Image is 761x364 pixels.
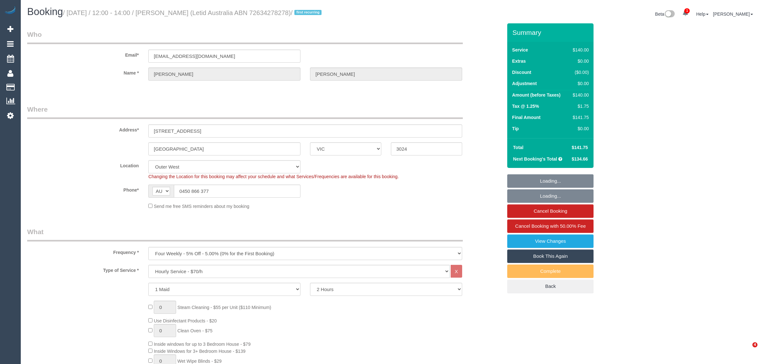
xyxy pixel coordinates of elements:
div: $140.00 [570,92,589,98]
span: Wet Wipe Blinds - $29 [177,359,221,364]
span: Steam Cleaning - $55 per Unit ($110 Minimum) [177,305,271,310]
span: Cancel Booking with 50.00% Fee [515,223,586,229]
img: New interface [664,10,675,19]
label: Phone* [22,185,144,193]
input: Phone* [174,185,300,198]
a: Help [696,12,709,17]
input: Post Code* [391,142,462,155]
label: Service [512,47,528,53]
legend: What [27,227,463,241]
span: Booking [27,6,63,17]
span: Changing the Location for this booking may affect your schedule and what Services/Frequencies are... [148,174,399,179]
span: first recurring [294,10,322,15]
label: Tax @ 1.25% [512,103,539,109]
span: Clean Oven - $75 [177,328,213,333]
span: Inside windows for up to 3 Bedroom House - $79 [154,342,251,347]
strong: Next Booking's Total [513,156,557,162]
div: $1.75 [570,103,589,109]
div: $141.75 [570,114,589,121]
label: Discount [512,69,531,75]
span: / [291,9,324,16]
legend: Where [27,105,463,119]
a: Beta [655,12,675,17]
input: Suburb* [148,142,300,155]
label: Amount (before Taxes) [512,92,560,98]
a: Book This Again [507,249,594,263]
label: Final Amount [512,114,540,121]
div: $0.00 [570,80,589,87]
label: Frequency * [22,247,144,256]
label: Email* [22,50,144,58]
span: 4 [752,342,757,347]
a: [PERSON_NAME] [713,12,753,17]
input: Last Name* [310,67,462,81]
img: Automaid Logo [4,6,17,15]
a: Back [507,280,594,293]
div: $140.00 [570,47,589,53]
label: Extras [512,58,526,64]
a: View Changes [507,234,594,248]
span: Use Disinfectant Products - $20 [154,318,217,323]
div: ($0.00) [570,69,589,75]
label: Name * [22,67,144,76]
input: Email* [148,50,300,63]
label: Adjustment [512,80,537,87]
iframe: Intercom live chat [739,342,755,358]
div: $0.00 [570,58,589,64]
input: First Name* [148,67,300,81]
label: Address* [22,124,144,133]
h3: Summary [512,29,590,36]
label: Tip [512,125,519,132]
label: Type of Service * [22,265,144,273]
span: 1 [684,8,690,13]
a: Cancel Booking [507,204,594,218]
span: Inside Windows for 3+ Bedroom House - $139 [154,349,245,354]
legend: Who [27,30,463,44]
div: $0.00 [570,125,589,132]
a: Cancel Booking with 50.00% Fee [507,219,594,233]
span: Send me free SMS reminders about my booking [154,204,249,209]
label: Location [22,160,144,169]
span: $141.75 [572,145,588,150]
strong: Total [513,145,523,150]
small: / [DATE] / 12:00 - 14:00 / [PERSON_NAME] (Letid Australia ABN 72634278278) [63,9,323,16]
span: $134.66 [572,156,588,162]
a: 1 [679,6,692,20]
